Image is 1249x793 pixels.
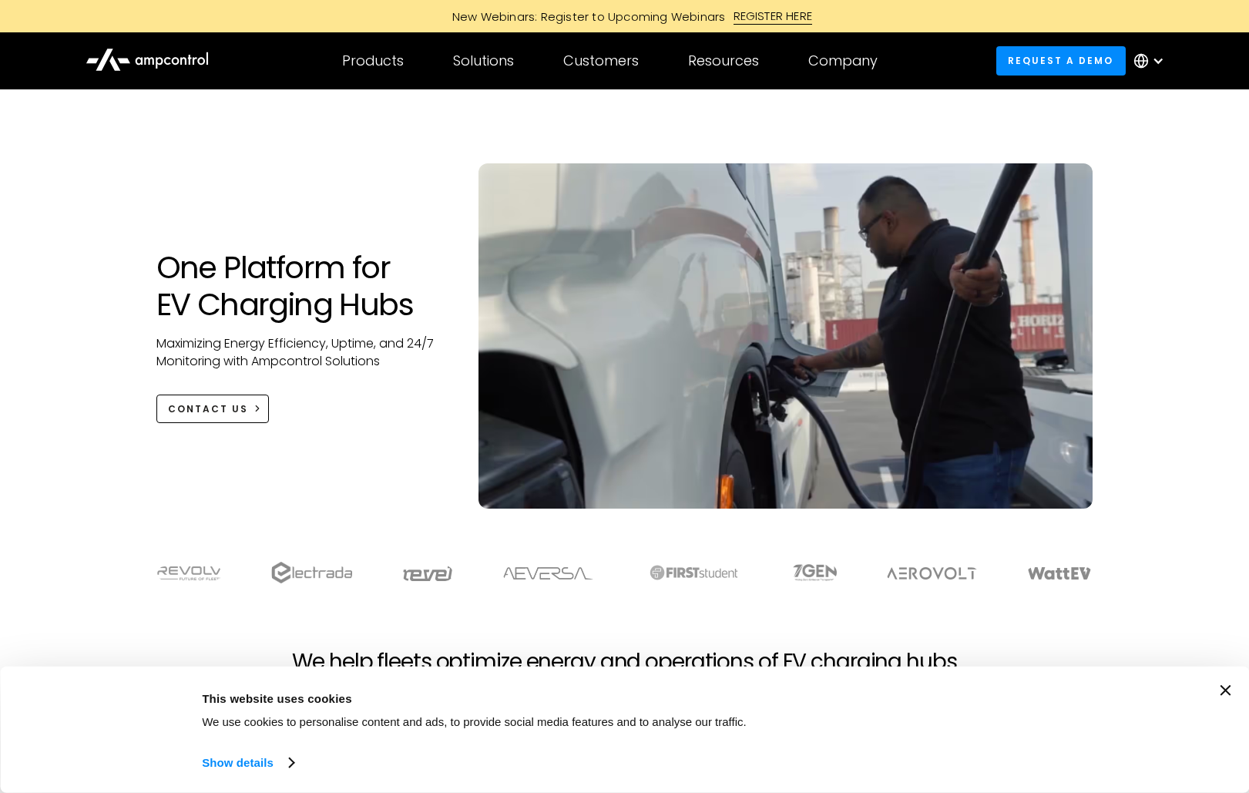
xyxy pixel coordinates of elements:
[1027,567,1092,580] img: WattEV logo
[168,402,248,416] div: CONTACT US
[563,52,639,69] div: Customers
[453,52,514,69] div: Solutions
[688,52,759,69] div: Resources
[156,395,270,423] a: CONTACT US
[886,567,978,580] img: Aerovolt Logo
[271,562,352,583] img: electrada logo
[278,8,972,25] a: New Webinars: Register to Upcoming WebinarsREGISTER HERE
[202,715,747,728] span: We use cookies to personalise content and ads, to provide social media features and to analyse ou...
[342,52,404,69] div: Products
[156,335,448,370] p: Maximizing Energy Efficiency, Uptime, and 24/7 Monitoring with Ampcontrol Solutions
[996,46,1126,75] a: Request a demo
[156,249,448,323] h1: One Platform for EV Charging Hubs
[808,52,878,69] div: Company
[1220,685,1231,696] button: Close banner
[292,649,956,675] h2: We help fleets optimize energy and operations of EV charging hubs
[971,685,1191,730] button: Okay
[202,689,936,707] div: This website uses cookies
[734,8,813,25] div: REGISTER HERE
[437,8,734,25] div: New Webinars: Register to Upcoming Webinars
[202,751,293,775] a: Show details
